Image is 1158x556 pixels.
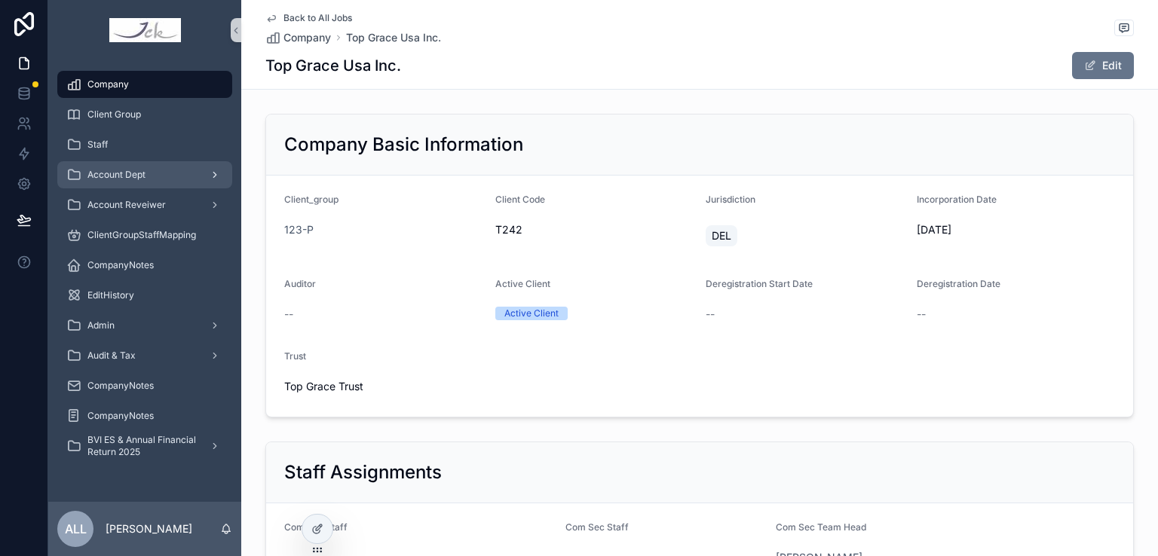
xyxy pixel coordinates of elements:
[57,221,232,249] a: ClientGroupStaffMapping
[87,410,154,422] span: CompanyNotes
[284,194,339,205] span: Client_group
[57,101,232,128] a: Client Group
[917,278,1000,289] span: Deregistration Date
[87,289,134,301] span: EditHistory
[87,139,108,151] span: Staff
[284,133,523,157] h2: Company Basic Information
[495,194,545,205] span: Client Code
[283,12,352,24] span: Back to All Jobs
[917,222,1116,237] span: [DATE]
[504,307,559,320] div: Active Client
[48,60,241,479] div: scrollable content
[495,278,550,289] span: Active Client
[495,222,694,237] span: T242
[265,30,331,45] a: Company
[57,372,232,399] a: CompanyNotes
[57,252,232,279] a: CompanyNotes
[87,78,129,90] span: Company
[87,229,196,241] span: ClientGroupStaffMapping
[87,259,154,271] span: CompanyNotes
[712,228,731,243] span: DEL
[57,282,232,309] a: EditHistory
[284,222,314,237] a: 123-P
[346,30,441,45] a: Top Grace Usa Inc.
[565,521,629,533] span: Com Sec Staff
[87,380,154,392] span: CompanyNotes
[57,312,232,339] a: Admin
[87,169,146,181] span: Account Dept
[917,194,997,205] span: Incorporation Date
[87,350,136,362] span: Audit & Tax
[57,191,232,218] a: Account Reveiwer
[106,521,192,536] p: [PERSON_NAME]
[284,350,306,362] span: Trust
[109,18,181,42] img: App logo
[1072,52,1134,79] button: Edit
[706,307,715,322] span: --
[87,199,166,211] span: Account Reveiwer
[706,278,813,289] span: Deregistration Start Date
[706,194,755,205] span: Jurisdiction
[87,108,141,121] span: Client Group
[284,460,442,484] h2: Staff Assignments
[776,521,866,533] span: Com Sec Team Head
[917,307,926,322] span: --
[57,432,232,460] a: BVI ES & Annual Financial Return 2025
[284,278,316,289] span: Auditor
[265,55,401,76] h1: Top Grace Usa Inc.
[87,434,198,458] span: BVI ES & Annual Financial Return 2025
[57,131,232,158] a: Staff
[265,12,352,24] a: Back to All Jobs
[57,342,232,369] a: Audit & Tax
[284,307,293,322] span: --
[57,71,232,98] a: Company
[284,379,363,394] span: Top Grace Trust
[57,402,232,429] a: CompanyNotes
[284,521,348,533] span: Com Sec Staff
[57,161,232,188] a: Account Dept
[87,319,115,331] span: Admin
[65,520,87,538] span: ALL
[283,30,331,45] span: Company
